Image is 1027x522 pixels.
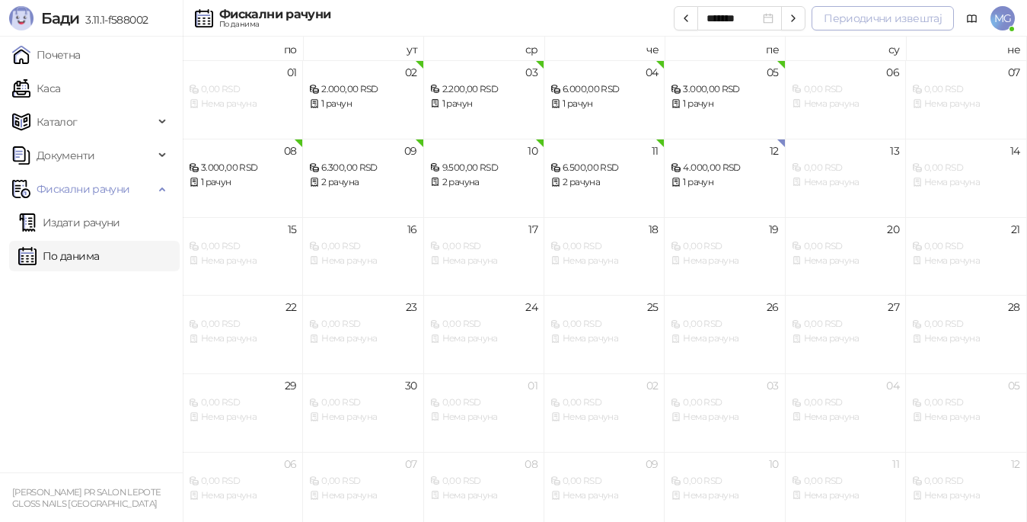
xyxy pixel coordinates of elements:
[550,410,658,424] div: Нема рачуна
[189,254,296,268] div: Нема рачуна
[309,410,416,424] div: Нема рачуна
[767,302,779,312] div: 26
[309,474,416,488] div: 0,00 RSD
[430,410,537,424] div: Нема рачуна
[544,295,665,373] td: 2025-09-25
[219,8,330,21] div: Фискални рачуни
[528,380,537,391] div: 01
[892,459,899,469] div: 11
[405,67,417,78] div: 02
[646,459,659,469] div: 09
[288,224,297,235] div: 15
[309,82,416,97] div: 2.000,00 RSD
[189,175,296,190] div: 1 рачун
[309,239,416,254] div: 0,00 RSD
[906,139,1026,217] td: 2025-09-14
[284,459,297,469] div: 06
[792,474,899,488] div: 0,00 RSD
[906,217,1026,296] td: 2025-09-21
[309,317,416,331] div: 0,00 RSD
[430,82,537,97] div: 2.200,00 RSD
[770,146,779,156] div: 12
[12,40,81,70] a: Почетна
[424,373,544,452] td: 2025-10-01
[287,67,297,78] div: 01
[792,175,899,190] div: Нема рачуна
[424,37,544,60] th: ср
[647,302,659,312] div: 25
[912,396,1019,410] div: 0,00 RSD
[309,396,416,410] div: 0,00 RSD
[309,331,416,346] div: Нема рачуна
[769,459,779,469] div: 10
[309,254,416,268] div: Нема рачуна
[906,295,1026,373] td: 2025-09-28
[786,37,906,60] th: су
[183,60,303,139] td: 2025-09-01
[786,217,906,296] td: 2025-09-20
[430,396,537,410] div: 0,00 RSD
[912,488,1019,503] div: Нема рачуна
[792,239,899,254] div: 0,00 RSD
[792,410,899,424] div: Нема рачуна
[189,317,296,331] div: 0,00 RSD
[792,161,899,175] div: 0,00 RSD
[189,97,296,111] div: Нема рачуна
[786,373,906,452] td: 2025-10-04
[183,217,303,296] td: 2025-09-15
[906,60,1026,139] td: 2025-09-07
[424,217,544,296] td: 2025-09-17
[671,239,778,254] div: 0,00 RSD
[671,161,778,175] div: 4.000,00 RSD
[528,146,537,156] div: 10
[912,175,1019,190] div: Нема рачуна
[284,146,297,156] div: 08
[671,488,778,503] div: Нема рачуна
[665,139,785,217] td: 2025-09-12
[792,488,899,503] div: Нема рачуна
[671,396,778,410] div: 0,00 RSD
[792,331,899,346] div: Нема рачуна
[189,396,296,410] div: 0,00 RSD
[550,161,658,175] div: 6.500,00 RSD
[887,224,899,235] div: 20
[309,175,416,190] div: 2 рачуна
[303,373,423,452] td: 2025-09-30
[671,175,778,190] div: 1 рачун
[665,217,785,296] td: 2025-09-19
[912,317,1019,331] div: 0,00 RSD
[890,146,899,156] div: 13
[407,224,417,235] div: 16
[652,146,659,156] div: 11
[767,380,779,391] div: 03
[649,224,659,235] div: 18
[183,373,303,452] td: 2025-09-29
[285,380,297,391] div: 29
[189,239,296,254] div: 0,00 RSD
[544,373,665,452] td: 2025-10-02
[285,302,297,312] div: 22
[303,60,423,139] td: 2025-09-02
[1011,224,1020,235] div: 21
[219,21,330,28] div: По данима
[1008,380,1020,391] div: 05
[303,295,423,373] td: 2025-09-23
[309,97,416,111] div: 1 рачун
[906,373,1026,452] td: 2025-10-05
[912,254,1019,268] div: Нема рачуна
[550,488,658,503] div: Нема рачуна
[912,474,1019,488] div: 0,00 RSD
[792,82,899,97] div: 0,00 RSD
[671,317,778,331] div: 0,00 RSD
[430,254,537,268] div: Нема рачуна
[183,37,303,60] th: по
[430,97,537,111] div: 1 рачун
[906,37,1026,60] th: не
[550,239,658,254] div: 0,00 RSD
[671,331,778,346] div: Нема рачуна
[183,139,303,217] td: 2025-09-08
[767,67,779,78] div: 05
[430,161,537,175] div: 9.500,00 RSD
[189,161,296,175] div: 3.000,00 RSD
[404,146,417,156] div: 09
